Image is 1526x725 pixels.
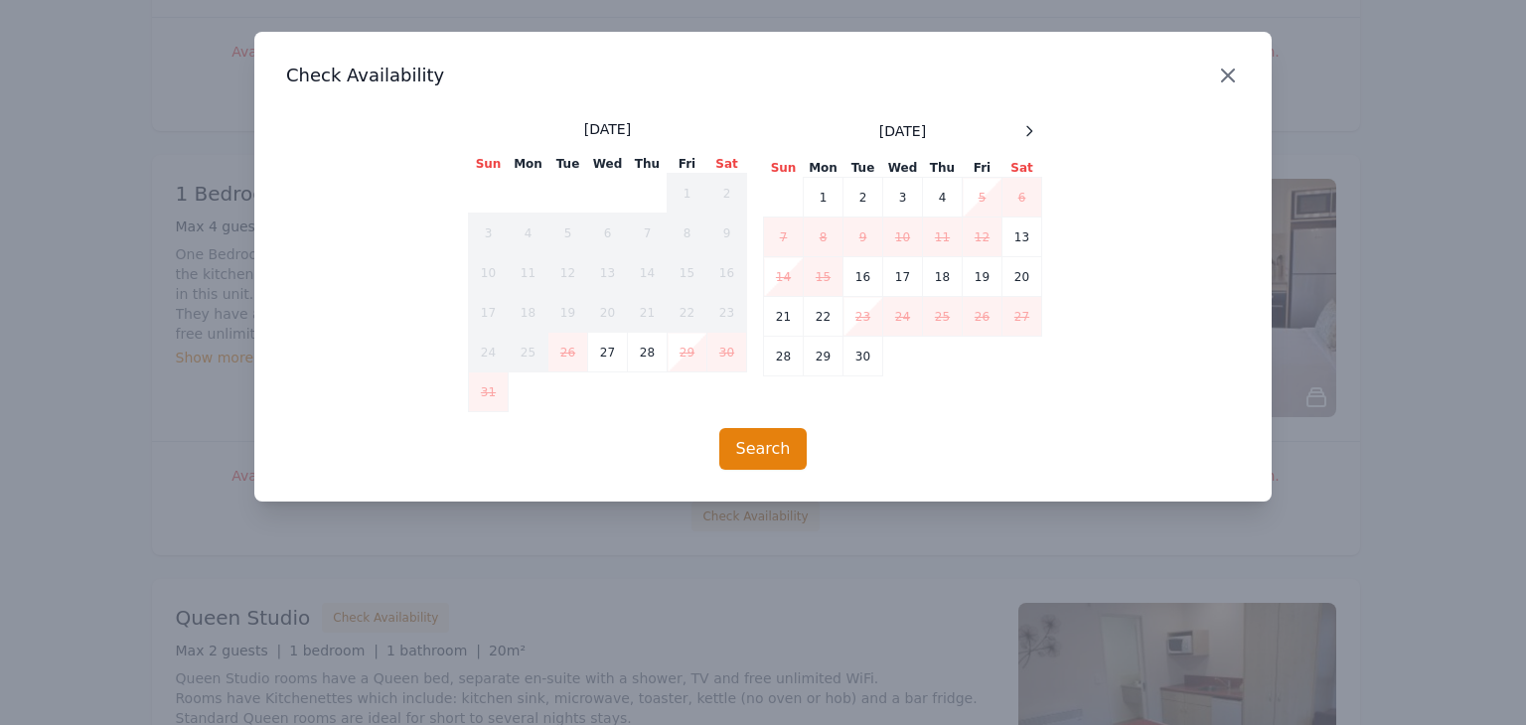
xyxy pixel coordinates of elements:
td: 4 [923,178,963,217]
td: 3 [883,178,923,217]
td: 27 [1002,297,1042,337]
td: 28 [628,333,668,372]
td: 22 [804,297,843,337]
td: 30 [707,333,747,372]
td: 8 [668,214,707,253]
td: 15 [804,257,843,297]
td: 1 [668,174,707,214]
td: 21 [764,297,804,337]
td: 27 [588,333,628,372]
td: 19 [963,257,1002,297]
td: 14 [628,253,668,293]
td: 3 [469,214,509,253]
td: 11 [923,217,963,257]
td: 20 [588,293,628,333]
span: [DATE] [584,119,631,139]
td: 16 [843,257,883,297]
th: Wed [588,155,628,174]
td: 17 [883,257,923,297]
th: Fri [963,159,1002,178]
th: Wed [883,159,923,178]
td: 4 [509,214,548,253]
td: 6 [1002,178,1042,217]
td: 26 [963,297,1002,337]
td: 7 [628,214,668,253]
td: 22 [668,293,707,333]
td: 13 [1002,217,1042,257]
td: 10 [469,253,509,293]
td: 30 [843,337,883,376]
td: 13 [588,253,628,293]
th: Tue [548,155,588,174]
td: 7 [764,217,804,257]
td: 21 [628,293,668,333]
td: 16 [707,253,747,293]
button: Search [719,428,808,470]
th: Thu [628,155,668,174]
th: Thu [923,159,963,178]
td: 18 [509,293,548,333]
td: 5 [548,214,588,253]
td: 23 [707,293,747,333]
td: 24 [469,333,509,372]
th: Mon [804,159,843,178]
th: Sat [707,155,747,174]
th: Fri [668,155,707,174]
td: 24 [883,297,923,337]
td: 5 [963,178,1002,217]
td: 17 [469,293,509,333]
th: Sat [1002,159,1042,178]
td: 19 [548,293,588,333]
td: 29 [804,337,843,376]
td: 25 [923,297,963,337]
td: 1 [804,178,843,217]
td: 26 [548,333,588,372]
td: 15 [668,253,707,293]
span: [DATE] [879,121,926,141]
td: 9 [843,217,883,257]
td: 31 [469,372,509,412]
td: 18 [923,257,963,297]
td: 9 [707,214,747,253]
th: Sun [764,159,804,178]
td: 12 [963,217,1002,257]
td: 11 [509,253,548,293]
td: 25 [509,333,548,372]
td: 29 [668,333,707,372]
th: Mon [509,155,548,174]
td: 23 [843,297,883,337]
td: 2 [707,174,747,214]
td: 14 [764,257,804,297]
td: 12 [548,253,588,293]
td: 10 [883,217,923,257]
td: 20 [1002,257,1042,297]
td: 8 [804,217,843,257]
h3: Check Availability [286,64,1240,87]
td: 28 [764,337,804,376]
th: Sun [469,155,509,174]
th: Tue [843,159,883,178]
td: 6 [588,214,628,253]
td: 2 [843,178,883,217]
